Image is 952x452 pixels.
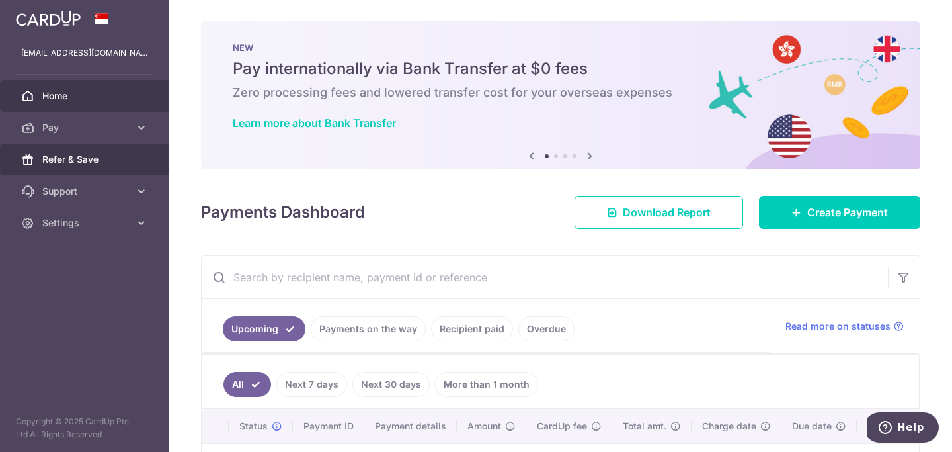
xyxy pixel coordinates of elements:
[575,196,743,229] a: Download Report
[518,316,575,341] a: Overdue
[233,85,889,101] h6: Zero processing fees and lowered transfer cost for your overseas expenses
[201,201,365,224] h4: Payments Dashboard
[42,121,130,134] span: Pay
[792,420,832,433] span: Due date
[623,420,666,433] span: Total amt.
[702,420,756,433] span: Charge date
[785,320,891,333] span: Read more on statuses
[42,153,130,166] span: Refer & Save
[233,58,889,79] h5: Pay internationally via Bank Transfer at $0 fees
[223,372,271,397] a: All
[867,412,939,445] iframe: Opens a widget where you can find more information
[807,204,888,220] span: Create Payment
[435,372,538,397] a: More than 1 month
[202,256,888,298] input: Search by recipient name, payment id or reference
[21,46,148,60] p: [EMAIL_ADDRESS][DOMAIN_NAME]
[431,316,513,341] a: Recipient paid
[759,196,920,229] a: Create Payment
[233,116,396,130] a: Learn more about Bank Transfer
[16,11,81,26] img: CardUp
[201,21,920,169] img: Bank transfer banner
[42,89,130,103] span: Home
[233,42,889,53] p: NEW
[293,409,364,443] th: Payment ID
[311,316,426,341] a: Payments on the way
[239,420,268,433] span: Status
[364,409,457,443] th: Payment details
[352,372,430,397] a: Next 30 days
[42,216,130,230] span: Settings
[223,316,305,341] a: Upcoming
[785,320,904,333] a: Read more on statuses
[276,372,347,397] a: Next 7 days
[467,420,501,433] span: Amount
[623,204,711,220] span: Download Report
[537,420,587,433] span: CardUp fee
[42,185,130,198] span: Support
